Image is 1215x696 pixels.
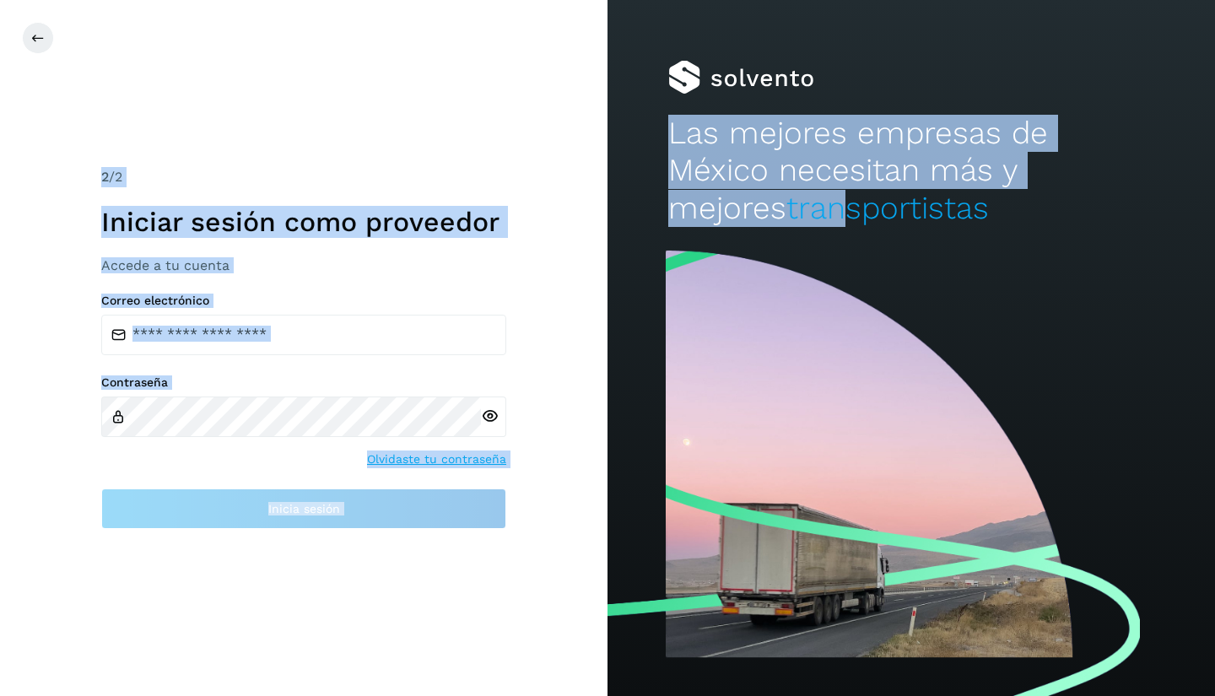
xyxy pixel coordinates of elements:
[786,190,989,226] span: transportistas
[101,375,506,390] label: Contraseña
[268,503,340,515] span: Inicia sesión
[101,167,506,187] div: /2
[101,257,506,273] h3: Accede a tu cuenta
[668,115,1154,227] h2: Las mejores empresas de México necesitan más y mejores
[101,206,506,238] h1: Iniciar sesión como proveedor
[101,488,506,529] button: Inicia sesión
[367,451,506,468] a: Olvidaste tu contraseña
[101,169,109,185] span: 2
[101,294,506,308] label: Correo electrónico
